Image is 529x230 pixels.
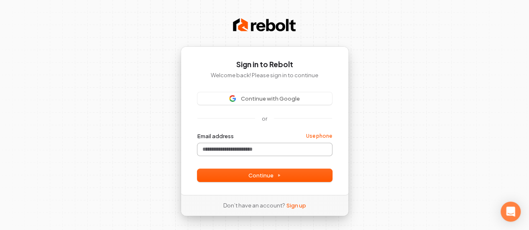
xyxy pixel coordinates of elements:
[197,71,332,79] p: Welcome back! Please sign in to continue
[286,202,306,209] a: Sign up
[197,132,234,140] label: Email address
[241,95,300,102] span: Continue with Google
[197,60,332,70] h1: Sign in to Rebolt
[233,17,296,33] img: Rebolt Logo
[262,115,267,122] p: or
[197,169,332,182] button: Continue
[248,172,281,179] span: Continue
[306,133,332,139] a: Use phone
[223,202,285,209] span: Don’t have an account?
[229,95,236,102] img: Sign in with Google
[197,92,332,105] button: Sign in with GoogleContinue with Google
[501,202,521,222] div: Open Intercom Messenger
